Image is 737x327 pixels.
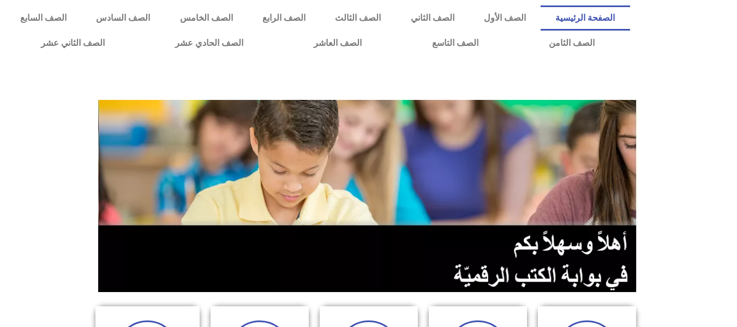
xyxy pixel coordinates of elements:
a: الصف الخامس [165,5,248,31]
a: الصف الثالث [320,5,396,31]
a: الصف السابع [5,5,81,31]
a: الصف الرابع [248,5,320,31]
a: الصف التاسع [397,31,513,56]
a: الصف السادس [81,5,165,31]
a: الصفحة الرئيسية [541,5,630,31]
a: الصف الثاني عشر [5,31,140,56]
a: الصف الحادي عشر [140,31,278,56]
a: الصف الثاني [396,5,469,31]
a: الصف الثامن [513,31,630,56]
a: الصف الأول [469,5,541,31]
a: الصف العاشر [278,31,397,56]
